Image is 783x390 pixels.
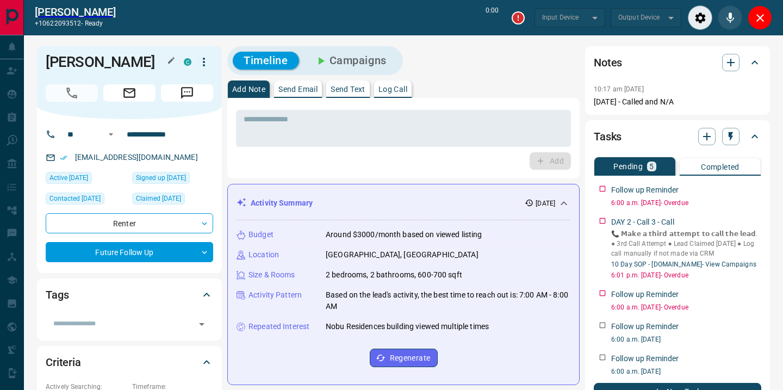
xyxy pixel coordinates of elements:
h2: Tasks [594,128,622,145]
p: 2 bedrooms, 2 bathrooms, 600-700 sqft [326,269,462,281]
div: Close [748,5,772,30]
span: Message [161,84,213,102]
p: Send Email [278,85,318,93]
h2: Notes [594,54,622,71]
p: Budget [248,229,274,240]
div: Tasks [594,123,761,150]
button: Open [194,317,209,332]
p: Around $3000/month based on viewed listing [326,229,482,240]
a: 10 Day SOP - [DOMAIN_NAME]- View Campaigns [611,261,756,268]
p: Follow up Reminder [611,289,679,300]
button: Timeline [233,52,299,70]
h2: Criteria [46,354,81,371]
span: Active [DATE] [49,172,88,183]
div: Tags [46,282,213,308]
p: Location [248,249,279,261]
div: condos.ca [184,58,191,66]
p: Follow up Reminder [611,353,679,364]
span: Signed up [DATE] [136,172,186,183]
div: Mute [718,5,742,30]
span: Contacted [DATE] [49,193,101,204]
p: Follow up Reminder [611,184,679,196]
a: [PERSON_NAME] [35,5,116,18]
p: Send Text [331,85,365,93]
span: Claimed [DATE] [136,193,181,204]
p: Activity Summary [251,197,313,209]
p: DAY 2 - Call 3 - Call [611,216,674,228]
p: +10622093512 - [35,18,116,28]
p: Nobu Residences building viewed multiple times [326,321,489,332]
button: Campaigns [303,52,397,70]
div: Fri Oct 03 2025 [132,172,213,187]
p: Add Note [232,85,265,93]
span: Call [46,84,98,102]
p: 📞 𝗠𝗮𝗸𝗲 𝗮 𝘁𝗵𝗶𝗿𝗱 𝗮𝘁𝘁𝗲𝗺𝗽𝘁 𝘁𝗼 𝗰𝗮𝗹𝗹 𝘁𝗵𝗲 𝗹𝗲𝗮𝗱. ● 3rd Call Attempt ● Lead Claimed [DATE] ● Log call manu... [611,229,761,258]
span: ready [85,20,103,27]
div: Renter [46,213,213,233]
p: [DATE] [536,199,555,208]
p: 6:00 a.m. [DATE] [611,335,761,344]
p: Log Call [378,85,407,93]
p: Activity Pattern [248,289,302,301]
p: 5 [649,163,654,170]
p: Size & Rooms [248,269,295,281]
p: Pending [613,163,643,170]
h1: [PERSON_NAME] [46,53,167,71]
p: 6:00 a.m. [DATE] - Overdue [611,302,761,312]
button: Regenerate [370,349,438,367]
p: 6:00 a.m. [DATE] - Overdue [611,198,761,208]
div: Future Follow Up [46,242,213,262]
div: Fri Oct 03 2025 [132,193,213,208]
p: 10:17 am [DATE] [594,85,644,93]
div: Tue Oct 07 2025 [46,193,127,208]
a: [EMAIL_ADDRESS][DOMAIN_NAME] [75,153,198,162]
div: Notes [594,49,761,76]
p: Follow up Reminder [611,321,679,332]
h2: Tags [46,286,69,304]
span: Email [103,84,156,102]
p: Completed [701,163,739,171]
p: Repeated Interest [248,321,309,332]
svg: Email Verified [60,154,67,162]
div: Audio Settings [688,5,712,30]
div: Criteria [46,349,213,375]
p: 0:00 [486,5,499,30]
p: 6:00 a.m. [DATE] [611,367,761,376]
div: Activity Summary[DATE] [237,193,570,213]
p: [DATE] - Called and N/A [594,96,761,108]
button: Open [104,128,117,141]
div: Fri Oct 03 2025 [46,172,127,187]
p: Based on the lead's activity, the best time to reach out is: 7:00 AM - 8:00 AM [326,289,570,312]
p: [GEOGRAPHIC_DATA], [GEOGRAPHIC_DATA] [326,249,478,261]
p: 6:01 p.m. [DATE] - Overdue [611,270,761,280]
